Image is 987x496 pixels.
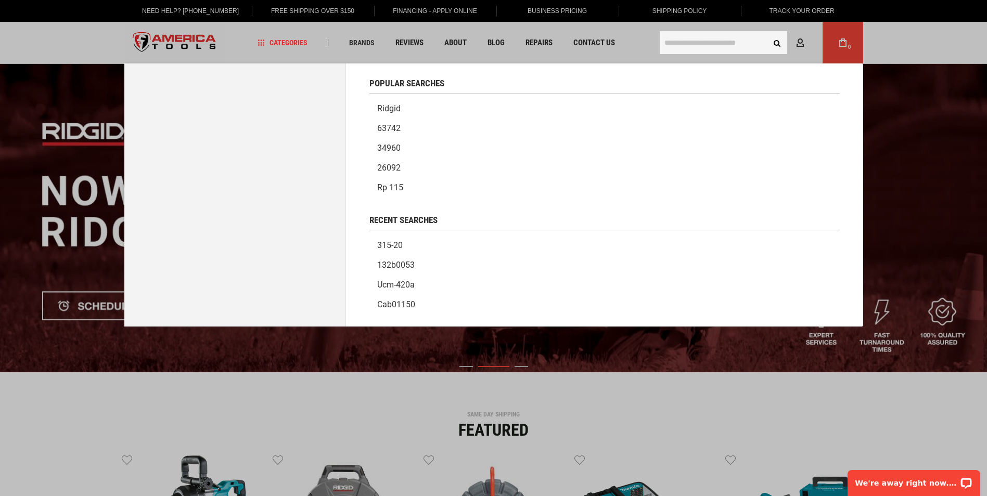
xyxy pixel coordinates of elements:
a: 63742 [369,119,840,138]
span: Popular Searches [369,79,444,88]
span: Brands [349,39,375,46]
a: 132b0053 [369,255,840,275]
button: Search [767,33,787,53]
a: 34960 [369,138,840,158]
a: cab01150 [369,295,840,315]
a: 26092 [369,158,840,178]
a: 315-20 [369,236,840,255]
a: ucm-420a [369,275,840,295]
span: Recent Searches [369,216,438,225]
iframe: LiveChat chat widget [841,463,987,496]
a: Ridgid [369,99,840,119]
a: Categories [253,36,312,50]
a: Rp 115 [369,178,840,198]
span: Categories [258,39,307,46]
a: Brands [344,36,379,50]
